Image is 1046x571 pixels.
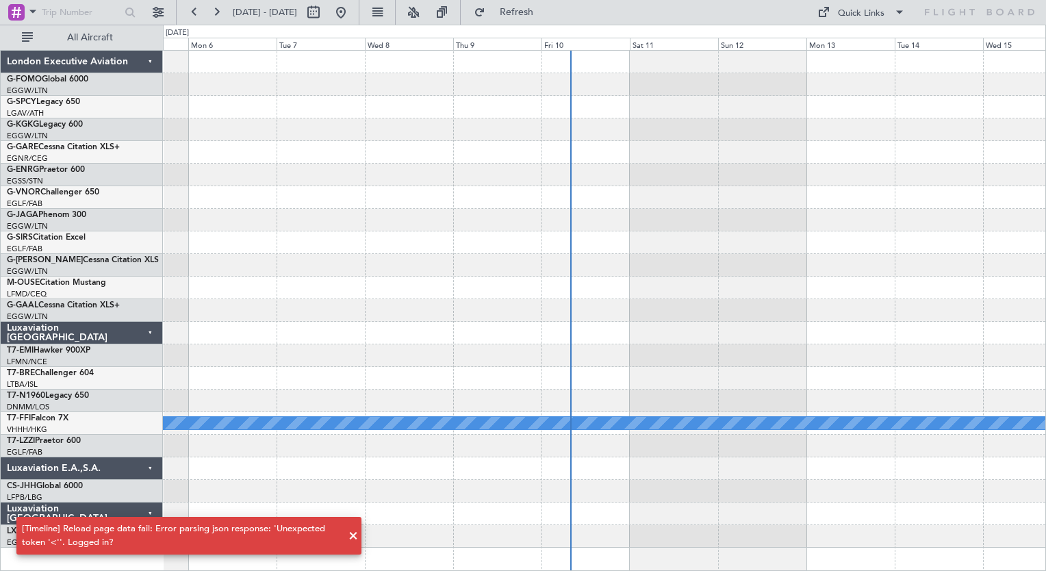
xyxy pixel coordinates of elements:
[7,98,36,106] span: G-SPCY
[7,166,39,174] span: G-ENRG
[7,108,44,118] a: LGAV/ATH
[7,301,120,309] a: G-GAALCessna Citation XLS+
[15,27,149,49] button: All Aircraft
[7,357,47,367] a: LFMN/NCE
[7,153,48,164] a: EGNR/CEG
[36,33,144,42] span: All Aircraft
[7,482,83,490] a: CS-JHHGlobal 6000
[7,414,31,422] span: T7-FFI
[42,2,120,23] input: Trip Number
[7,176,43,186] a: EGSS/STN
[7,279,106,287] a: M-OUSECitation Mustang
[7,166,85,174] a: G-ENRGPraetor 600
[7,233,86,242] a: G-SIRSCitation Excel
[806,38,895,50] div: Mon 13
[7,414,68,422] a: T7-FFIFalcon 7X
[7,199,42,209] a: EGLF/FAB
[7,492,42,503] a: LFPB/LBG
[7,120,39,129] span: G-KGKG
[7,346,34,355] span: T7-EMI
[7,256,159,264] a: G-[PERSON_NAME]Cessna Citation XLS
[7,266,48,277] a: EGGW/LTN
[838,7,884,21] div: Quick Links
[7,437,35,445] span: T7-LZZI
[7,437,81,445] a: T7-LZZIPraetor 600
[7,447,42,457] a: EGLF/FAB
[188,38,277,50] div: Mon 6
[7,233,33,242] span: G-SIRS
[7,143,38,151] span: G-GARE
[7,392,89,400] a: T7-N1960Legacy 650
[7,131,48,141] a: EGGW/LTN
[7,120,83,129] a: G-KGKGLegacy 600
[7,211,38,219] span: G-JAGA
[7,188,99,196] a: G-VNORChallenger 650
[7,98,80,106] a: G-SPCYLegacy 650
[488,8,546,17] span: Refresh
[895,38,983,50] div: Tue 14
[7,289,47,299] a: LFMD/CEQ
[468,1,550,23] button: Refresh
[22,522,341,549] div: [Timeline] Reload page data fail: Error parsing json response: 'Unexpected token '<''. Logged in?
[811,1,912,23] button: Quick Links
[233,6,297,18] span: [DATE] - [DATE]
[7,346,90,355] a: T7-EMIHawker 900XP
[166,27,189,39] div: [DATE]
[7,424,47,435] a: VHHH/HKG
[365,38,453,50] div: Wed 8
[7,369,94,377] a: T7-BREChallenger 604
[7,143,120,151] a: G-GARECessna Citation XLS+
[7,301,38,309] span: G-GAAL
[7,244,42,254] a: EGLF/FAB
[7,482,36,490] span: CS-JHH
[7,369,35,377] span: T7-BRE
[7,379,38,390] a: LTBA/ISL
[7,188,40,196] span: G-VNOR
[541,38,630,50] div: Fri 10
[7,221,48,231] a: EGGW/LTN
[7,211,86,219] a: G-JAGAPhenom 300
[7,402,49,412] a: DNMM/LOS
[7,279,40,287] span: M-OUSE
[7,312,48,322] a: EGGW/LTN
[7,86,48,96] a: EGGW/LTN
[7,392,45,400] span: T7-N1960
[453,38,541,50] div: Thu 9
[7,256,83,264] span: G-[PERSON_NAME]
[7,75,42,84] span: G-FOMO
[277,38,365,50] div: Tue 7
[718,38,806,50] div: Sun 12
[7,75,88,84] a: G-FOMOGlobal 6000
[630,38,718,50] div: Sat 11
